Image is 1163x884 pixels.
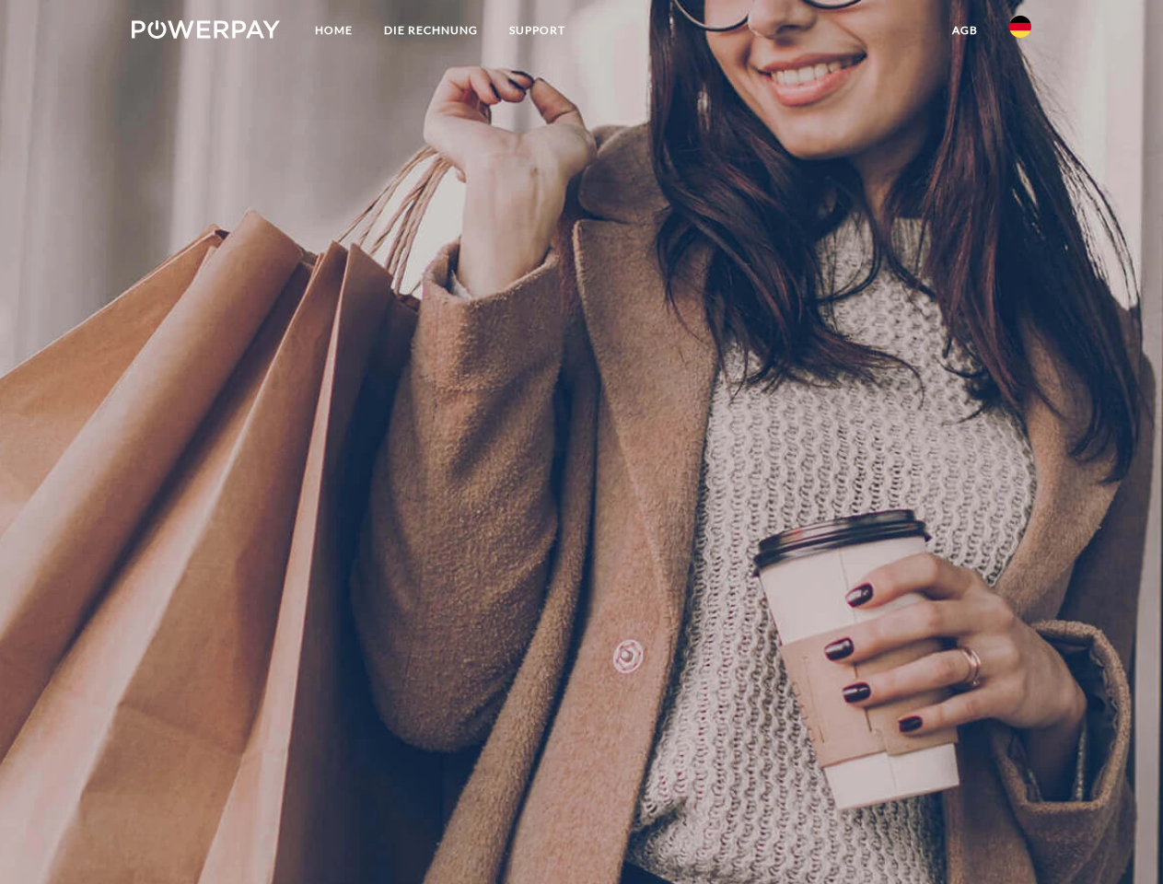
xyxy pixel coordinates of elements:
[368,14,494,47] a: DIE RECHNUNG
[132,20,280,39] img: logo-powerpay-white.svg
[936,14,994,47] a: agb
[494,14,581,47] a: SUPPORT
[299,14,368,47] a: Home
[1009,16,1031,38] img: de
